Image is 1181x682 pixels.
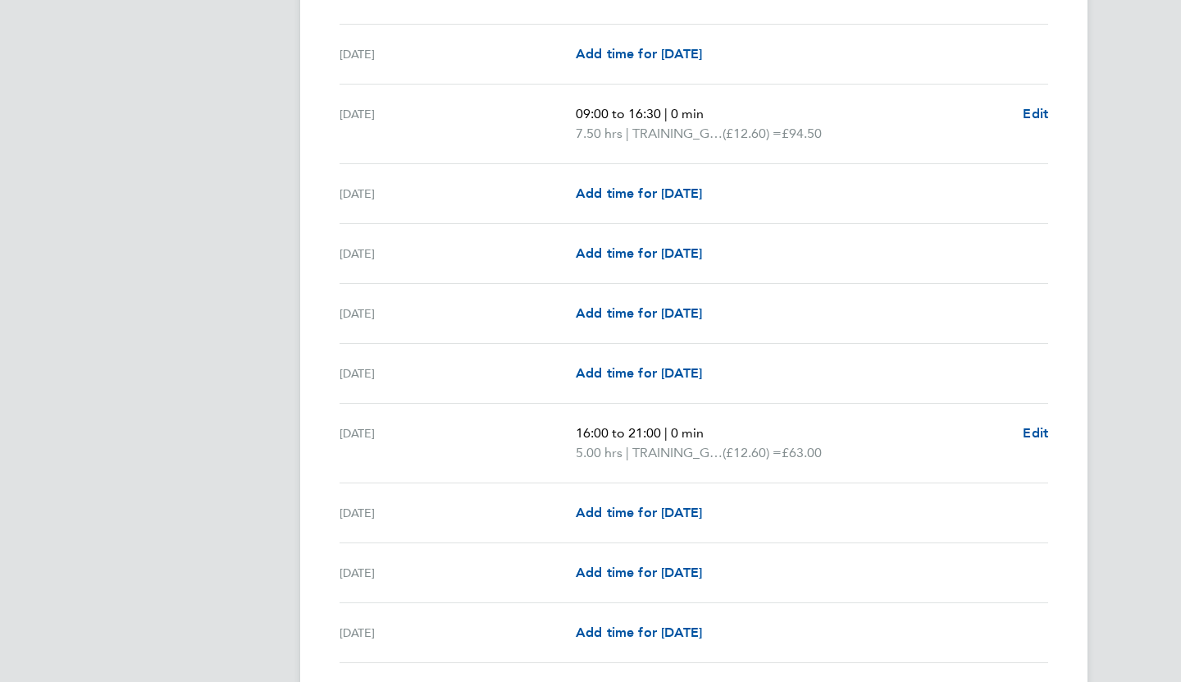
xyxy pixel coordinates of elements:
[664,425,668,441] span: |
[340,423,576,463] div: [DATE]
[340,244,576,263] div: [DATE]
[782,126,822,141] span: £94.50
[576,565,702,580] span: Add time for [DATE]
[576,305,702,321] span: Add time for [DATE]
[576,185,702,201] span: Add time for [DATE]
[576,46,702,62] span: Add time for [DATE]
[340,104,576,144] div: [DATE]
[576,304,702,323] a: Add time for [DATE]
[782,445,822,460] span: £63.00
[723,445,782,460] span: (£12.60) =
[576,106,661,121] span: 09:00 to 16:30
[340,623,576,643] div: [DATE]
[632,443,723,463] span: TRAINING_GROUND_STEWARDING
[576,563,702,583] a: Add time for [DATE]
[671,106,704,121] span: 0 min
[576,364,702,383] a: Add time for [DATE]
[1023,106,1048,121] span: Edit
[671,425,704,441] span: 0 min
[576,365,702,381] span: Add time for [DATE]
[576,44,702,64] a: Add time for [DATE]
[576,126,622,141] span: 7.50 hrs
[340,184,576,204] div: [DATE]
[626,126,629,141] span: |
[340,44,576,64] div: [DATE]
[576,623,702,643] a: Add time for [DATE]
[626,445,629,460] span: |
[576,244,702,263] a: Add time for [DATE]
[1023,423,1048,443] a: Edit
[340,304,576,323] div: [DATE]
[576,425,661,441] span: 16:00 to 21:00
[576,184,702,204] a: Add time for [DATE]
[723,126,782,141] span: (£12.60) =
[576,505,702,520] span: Add time for [DATE]
[576,625,702,640] span: Add time for [DATE]
[1023,104,1048,124] a: Edit
[340,364,576,383] div: [DATE]
[1023,425,1048,441] span: Edit
[664,106,668,121] span: |
[576,503,702,523] a: Add time for [DATE]
[340,563,576,583] div: [DATE]
[632,124,723,144] span: TRAINING_GROUND_STEWARDING
[576,445,622,460] span: 5.00 hrs
[576,245,702,261] span: Add time for [DATE]
[340,503,576,523] div: [DATE]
